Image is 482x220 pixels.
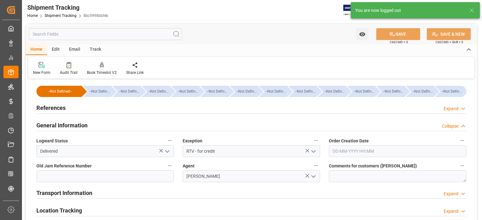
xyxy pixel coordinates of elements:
[435,86,466,97] div: --Not Defined--
[329,138,369,144] span: Order Creation Date
[166,136,174,145] button: Logward Status
[265,86,287,97] div: --Not Defined--
[347,86,375,97] div: --Not Defined--
[318,86,346,97] div: --Not Defined--
[308,171,318,181] button: open menu
[36,189,92,197] h2: Transport Information
[356,28,369,40] button: open menu
[355,7,463,14] div: You are now logged out
[183,145,320,157] input: Type to search/select
[412,86,434,97] div: --Not Defined--
[377,86,404,97] div: --Not Defined--
[36,104,66,112] h2: References
[312,136,320,145] button: Exception
[166,161,174,170] button: Old Jam Reference Number
[201,86,228,97] div: --Not Defined--
[26,44,47,55] div: Home
[119,86,141,97] div: --Not Defined--
[183,163,195,169] span: Agent
[36,206,82,215] h2: Location Tracking
[354,86,375,97] div: --Not Defined--
[343,5,365,16] img: Exertis%20JAM%20-%20Email%20Logo.jpg_1722504956.jpg
[444,105,458,112] div: Expand
[178,86,199,97] div: --Not Defined--
[36,163,92,169] span: Old Jam Reference Number
[308,146,318,156] button: open menu
[89,86,111,97] div: --Not Defined--
[64,44,85,55] div: Email
[126,70,144,75] div: Share Link
[60,70,78,75] div: Audit Trail
[27,13,38,18] a: Home
[36,145,174,157] input: Type to search/select
[148,86,170,97] div: --Not Defined--
[183,138,202,144] span: Exception
[47,44,64,55] div: Edit
[27,3,108,12] div: Shipment Tracking
[442,123,458,130] div: Collapse
[45,13,77,18] a: Shipment Tracking
[113,86,141,97] div: --Not Defined--
[390,40,408,44] span: Ctrl/CMD + S
[33,70,51,75] div: New Form
[36,138,68,144] span: Logward Status
[83,86,111,97] div: --Not Defined--
[87,70,117,75] div: Book Timeslot V2
[444,191,458,197] div: Expand
[458,161,466,170] button: Comments for customers ([PERSON_NAME])
[406,86,434,97] div: --Not Defined--
[436,40,463,44] span: Ctrl/CMD + Shift + S
[85,44,106,55] div: Track
[383,86,404,97] div: --Not Defined--
[142,86,170,97] div: --Not Defined--
[312,161,320,170] button: Agent
[207,86,228,97] div: --Not Defined--
[324,86,346,97] div: --Not Defined--
[259,86,287,97] div: --Not Defined--
[295,86,317,97] div: --Not Defined--
[444,208,458,215] div: Expand
[36,121,88,130] h2: General Information
[329,163,417,169] span: Comments for customers ([PERSON_NAME])
[36,86,82,97] div: --Not Defined--
[230,86,258,97] div: --Not Defined--
[171,86,199,97] div: --Not Defined--
[442,86,463,97] div: --Not Defined--
[43,86,77,97] div: --Not Defined--
[458,136,466,145] button: Order Creation Date
[236,86,258,97] div: --Not Defined--
[162,146,172,156] button: open menu
[376,28,420,40] button: SAVE
[427,28,471,40] button: SAVE & NEW
[329,145,466,157] input: DD-MM-YYYY HH:MM
[29,28,182,40] input: Search Fields
[289,86,317,97] div: --Not Defined--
